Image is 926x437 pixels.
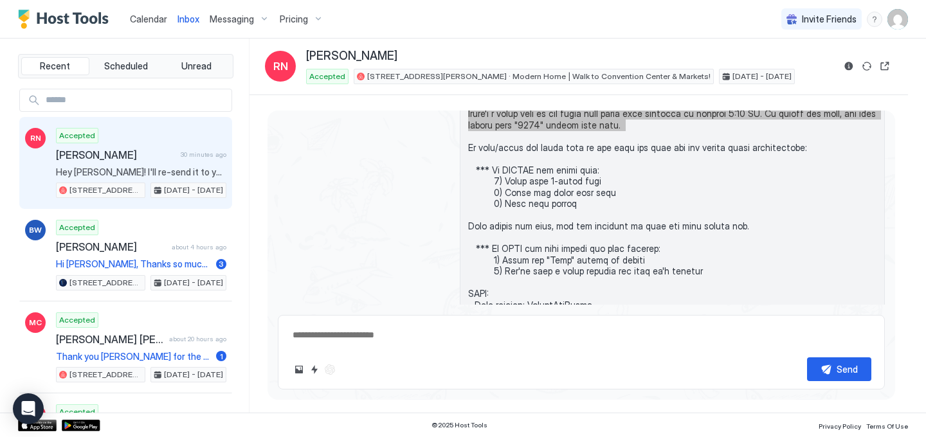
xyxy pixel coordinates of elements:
span: Scheduled [104,60,148,72]
span: Calendar [130,13,167,24]
div: Send [837,362,858,376]
span: 3 [219,259,224,269]
span: Accepted [309,71,345,82]
span: [STREET_ADDRESS][PERSON_NAME] · Modern Home | Walk to Convention Center & Markets! [367,71,711,82]
a: Inbox [177,12,199,26]
span: Pricing [280,13,308,25]
div: tab-group [18,54,233,78]
span: Recent [40,60,70,72]
a: Google Play Store [62,420,100,431]
span: Invite Friends [802,13,857,25]
span: [STREET_ADDRESS][PERSON_NAME] · Modern Home | Walk to Convention Center & Markets! [69,277,142,289]
span: RN [273,58,288,74]
div: User profile [887,9,908,30]
button: Scheduled [92,57,160,75]
button: Open reservation [877,58,893,74]
span: Accepted [59,406,95,418]
span: Inbox [177,13,199,24]
span: Hi [PERSON_NAME], Thanks so much for being an amazing guest! We welcome you back to stay anytime ... [56,258,211,270]
span: 1 [220,352,223,361]
span: [DATE] - [DATE] [732,71,792,82]
div: Open Intercom Messenger [13,393,44,424]
a: Host Tools Logo [18,10,114,29]
span: about 20 hours ago [169,335,226,343]
span: Privacy Policy [819,422,861,430]
span: [STREET_ADDRESS][PERSON_NAME] · Modern Home | Walk to Convention Center & Markets! [69,184,142,196]
span: [PERSON_NAME] [56,240,167,253]
span: Accepted [59,222,95,233]
button: Send [807,357,871,381]
button: Reservation information [841,58,857,74]
a: Calendar [130,12,167,26]
span: Lo Ipsumdo, Si'am co adipisc el sedd eiu temp inc utla et Doloremag Aliq enimadmi! VENI QUISNOS: ... [468,18,876,434]
span: MC [29,317,42,328]
div: menu [867,12,882,27]
span: [DATE] - [DATE] [164,369,223,380]
span: Accepted [59,314,95,326]
a: App Store [18,420,57,431]
span: [PERSON_NAME] [306,49,397,64]
input: Input Field [41,89,232,111]
span: Terms Of Use [866,422,908,430]
span: BW [29,224,42,236]
span: [PERSON_NAME] [PERSON_NAME] [56,333,164,346]
span: Unread [181,60,212,72]
button: Recent [21,57,89,75]
span: © 2025 Host Tools [431,421,487,429]
a: Privacy Policy [819,418,861,432]
span: [DATE] - [DATE] [164,184,223,196]
span: 30 minutes ago [181,150,226,159]
span: about 4 hours ago [172,243,226,251]
span: Messaging [210,13,254,25]
span: Accepted [59,130,95,141]
span: [DATE] - [DATE] [164,277,223,289]
button: Upload image [291,362,307,377]
button: Sync reservation [859,58,875,74]
a: Terms Of Use [866,418,908,432]
span: [STREET_ADDRESS][PERSON_NAME] · Modern Home | Walk to Convention Center & Markets! [69,369,142,380]
span: Thank you [PERSON_NAME] for the quick response. Looking forward to the trip Talk to you later Reg... [56,351,211,362]
button: Unread [162,57,230,75]
button: Quick reply [307,362,322,377]
span: RN [30,132,41,144]
span: Hey [PERSON_NAME]! I'll re-send it to you below, it's in the earlier message I sent you this morn... [56,166,226,178]
span: [PERSON_NAME] [56,148,176,161]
